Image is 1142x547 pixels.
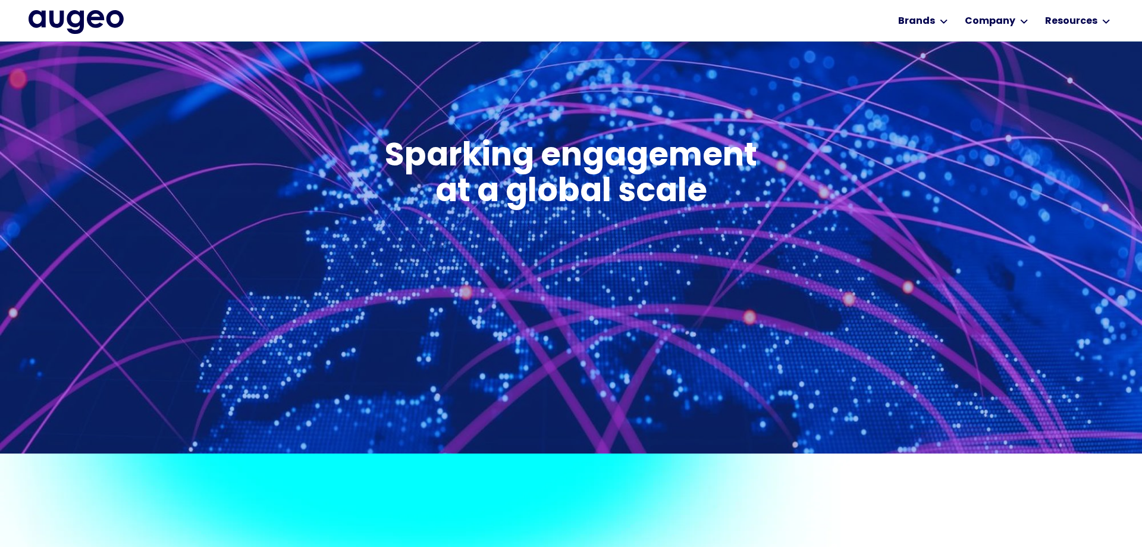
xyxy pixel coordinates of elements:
[965,14,1015,29] div: Company
[898,14,935,29] div: Brands
[29,10,124,34] a: home
[366,140,776,211] h2: Sparking engagement at a global scale
[1045,14,1097,29] div: Resources
[29,10,124,34] img: Augeo's full logo in midnight blue.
